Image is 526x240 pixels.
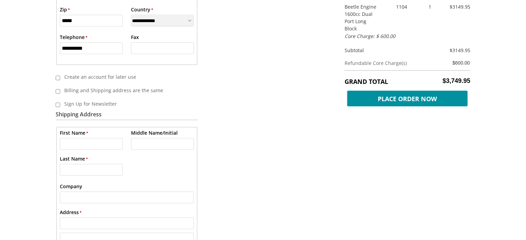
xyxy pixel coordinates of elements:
[60,6,70,13] label: Zip
[339,3,385,32] div: Beetle Engine 1600cc Dual Port Long Block
[339,47,449,54] div: Subtotal
[60,209,82,216] label: Address
[345,56,449,70] td: Refundable Core Charge(s)
[131,6,153,13] label: Country
[441,3,476,10] div: $3149.95
[60,183,82,190] label: Company
[449,47,470,54] div: $3149.95
[443,77,470,85] span: $3,749.95
[60,85,189,96] label: Billing and Shipping address are the same
[347,91,468,106] span: Place Order Now
[131,33,139,41] label: Fax
[60,98,189,109] label: Sign Up for Newsletter
[339,32,430,40] div: Core Charge: $ 600.00
[60,33,87,41] label: Telephone
[60,129,88,136] label: First Name
[452,60,470,66] span: $600.00
[60,155,88,162] label: Last Name
[131,129,178,136] label: Middle Name/Initial
[419,3,442,10] div: 1
[60,71,189,83] label: Create an account for later use
[345,77,470,86] h5: Grand Total
[385,3,419,10] div: 1104
[345,89,470,105] button: Place Order Now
